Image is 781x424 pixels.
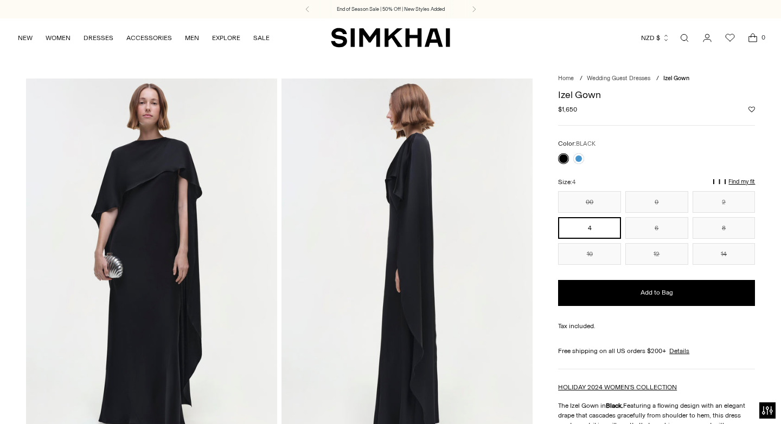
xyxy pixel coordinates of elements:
a: Open search modal [674,27,695,49]
button: 14 [693,243,756,265]
a: Wishlist [719,27,741,49]
a: Go to the account page [696,27,718,49]
span: Izel Gown [663,75,689,82]
a: ACCESSORIES [126,26,172,50]
span: BLACK [576,140,596,147]
a: NEW [18,26,33,50]
div: / [656,74,659,83]
span: Add to Bag [641,288,673,297]
button: 8 [693,217,756,239]
a: MEN [185,26,199,50]
div: Free shipping on all US orders $200+ [558,346,755,356]
button: Add to Wishlist [748,106,755,113]
button: 4 [558,217,621,239]
button: 00 [558,191,621,213]
button: 0 [625,191,688,213]
button: 2 [693,191,756,213]
a: Wedding Guest Dresses [587,75,650,82]
nav: breadcrumbs [558,74,755,83]
span: $1,650 [558,105,577,114]
span: 0 [758,32,768,42]
label: Color: [558,139,596,149]
strong: Black. [606,402,623,409]
span: 4 [572,179,575,186]
a: HOLIDAY 2024 WOMEN'S COLLECTION [558,383,677,391]
div: / [580,74,582,83]
a: Open cart modal [742,27,764,49]
a: EXPLORE [212,26,240,50]
a: WOMEN [46,26,71,50]
div: Tax included. [558,321,755,331]
button: Add to Bag [558,280,755,306]
a: DRESSES [84,26,113,50]
button: 12 [625,243,688,265]
a: SALE [253,26,270,50]
a: Home [558,75,574,82]
label: Size: [558,177,575,187]
a: End of Season Sale | 50% Off | New Styles Added [337,5,445,13]
a: Details [669,346,689,356]
button: 10 [558,243,621,265]
button: 6 [625,217,688,239]
a: SIMKHAI [331,27,450,48]
button: NZD $ [641,26,670,50]
h1: Izel Gown [558,90,755,100]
